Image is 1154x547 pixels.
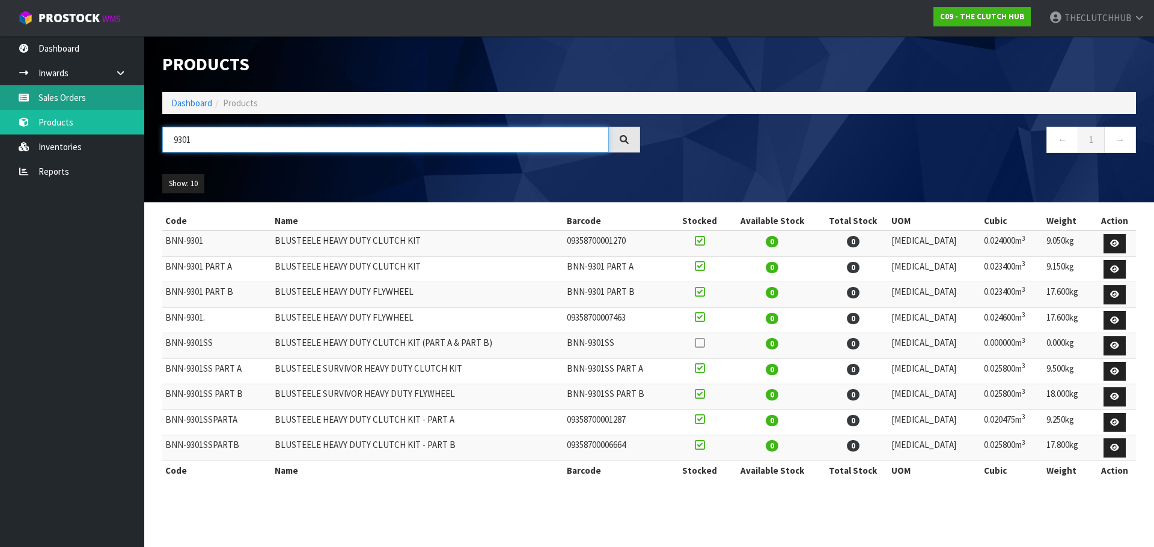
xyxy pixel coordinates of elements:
[1043,435,1093,461] td: 17.800kg
[1043,384,1093,410] td: 18.000kg
[981,307,1043,333] td: 0.024600m
[162,461,272,480] th: Code
[847,236,859,247] span: 0
[981,435,1043,461] td: 0.025800m
[1078,127,1105,153] a: 1
[888,358,981,384] td: [MEDICAL_DATA]
[847,415,859,426] span: 0
[564,307,673,333] td: 09358700007463
[1093,211,1136,231] th: Action
[1022,234,1025,243] sup: 3
[766,440,778,452] span: 0
[564,282,673,308] td: BNN-9301 PART B
[766,389,778,400] span: 0
[981,358,1043,384] td: 0.025800m
[1022,438,1025,447] sup: 3
[162,54,640,74] h1: Products
[272,307,564,333] td: BLUSTEELE HEAVY DUTY FLYWHEEL
[766,364,778,375] span: 0
[162,358,272,384] td: BNN-9301SS PART A
[1022,336,1025,345] sup: 3
[817,211,888,231] th: Total Stock
[1043,256,1093,282] td: 9.150kg
[847,440,859,452] span: 0
[727,211,818,231] th: Available Stock
[171,97,212,109] a: Dashboard
[272,384,564,410] td: BLUSTEELE SURVIVOR HEAVY DUTY FLYWHEEL
[847,389,859,400] span: 0
[272,461,564,480] th: Name
[766,415,778,426] span: 0
[1043,333,1093,359] td: 0.000kg
[981,256,1043,282] td: 0.023400m
[847,313,859,324] span: 0
[766,313,778,324] span: 0
[564,333,673,359] td: BNN-9301SS
[1093,461,1136,480] th: Action
[162,211,272,231] th: Code
[847,364,859,375] span: 0
[564,409,673,435] td: 09358700001287
[272,282,564,308] td: BLUSTEELE HEAVY DUTY FLYWHEEL
[888,307,981,333] td: [MEDICAL_DATA]
[1022,310,1025,319] sup: 3
[888,461,981,480] th: UOM
[102,13,121,25] small: WMS
[1043,461,1093,480] th: Weight
[272,409,564,435] td: BLUSTEELE HEAVY DUTY CLUTCH KIT - PART A
[38,10,100,26] span: ProStock
[162,384,272,410] td: BNN-9301SS PART B
[1046,127,1078,153] a: ←
[981,384,1043,410] td: 0.025800m
[272,358,564,384] td: BLUSTEELE SURVIVOR HEAVY DUTY CLUTCH KIT
[888,384,981,410] td: [MEDICAL_DATA]
[981,333,1043,359] td: 0.000000m
[1043,358,1093,384] td: 9.500kg
[564,384,673,410] td: BNN-9301SS PART B
[981,231,1043,256] td: 0.024000m
[888,282,981,308] td: [MEDICAL_DATA]
[981,211,1043,231] th: Cubic
[817,461,888,480] th: Total Stock
[847,338,859,349] span: 0
[766,287,778,298] span: 0
[981,461,1043,480] th: Cubic
[272,231,564,256] td: BLUSTEELE HEAVY DUTY CLUTCH KIT
[1043,409,1093,435] td: 9.250kg
[888,333,981,359] td: [MEDICAL_DATA]
[888,409,981,435] td: [MEDICAL_DATA]
[564,231,673,256] td: 09358700001270
[847,287,859,298] span: 0
[888,435,981,461] td: [MEDICAL_DATA]
[162,333,272,359] td: BNN-9301SS
[673,461,727,480] th: Stocked
[162,127,609,153] input: Search products
[766,236,778,247] span: 0
[1022,387,1025,396] sup: 3
[223,97,258,109] span: Products
[18,10,33,25] img: cube-alt.png
[1043,282,1093,308] td: 17.600kg
[1043,211,1093,231] th: Weight
[272,211,564,231] th: Name
[272,256,564,282] td: BLUSTEELE HEAVY DUTY CLUTCH KIT
[766,338,778,349] span: 0
[272,435,564,461] td: BLUSTEELE HEAVY DUTY CLUTCH KIT - PART B
[673,211,727,231] th: Stocked
[564,211,673,231] th: Barcode
[1022,413,1025,421] sup: 3
[888,211,981,231] th: UOM
[162,174,204,193] button: Show: 10
[564,461,673,480] th: Barcode
[981,409,1043,435] td: 0.020475m
[162,307,272,333] td: BNN-9301.
[162,282,272,308] td: BNN-9301 PART B
[1022,285,1025,294] sup: 3
[940,11,1024,22] strong: C09 - THE CLUTCH HUB
[162,231,272,256] td: BNN-9301
[162,256,272,282] td: BNN-9301 PART A
[658,127,1136,156] nav: Page navigation
[766,262,778,273] span: 0
[888,256,981,282] td: [MEDICAL_DATA]
[272,333,564,359] td: BLUSTEELE HEAVY DUTY CLUTCH KIT (PART A & PART B)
